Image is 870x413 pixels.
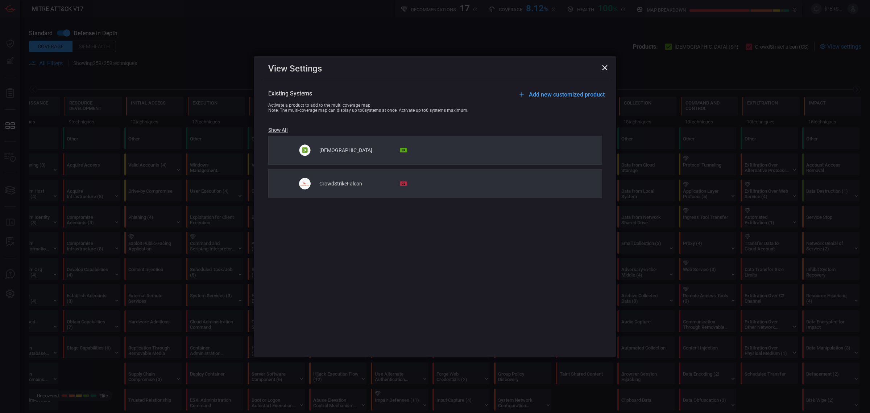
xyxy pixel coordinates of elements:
span: CrowdStrikeFalcon [319,181,362,187]
img: svg+xml;base64,PHN2ZyB3aWR0aD0iMzYiIGhlaWdodD0iMzciIHZpZXdCb3g9IjAgMCAzNiAzNyIgZmlsbD0ibm9uZSIgeG... [299,144,311,156]
div: SP [400,148,407,152]
div: Activate a product to add to the multi coverage map. [268,103,616,108]
span: Add new customized product [529,91,605,98]
img: svg+xml;base64,PD94bWwgdmVyc2lvbj0iMS4wIiBlbmNvZGluZz0iVVRGLTgiPz4KPCFET0NUWVBFIHN2ZyBQVUJMSUMgIi... [299,178,311,189]
div: Note: The multi-coverage map can display up to 6 systems at once. Activate up to 6 systems maximum. [268,108,616,113]
button: Add new customized product [517,90,605,99]
button: Show All [268,127,288,133]
div: Existing Systems [268,90,616,97]
div: View Settings [268,64,605,74]
div: CS [400,181,407,186]
span: [DEMOGRAPHIC_DATA] [319,147,372,153]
